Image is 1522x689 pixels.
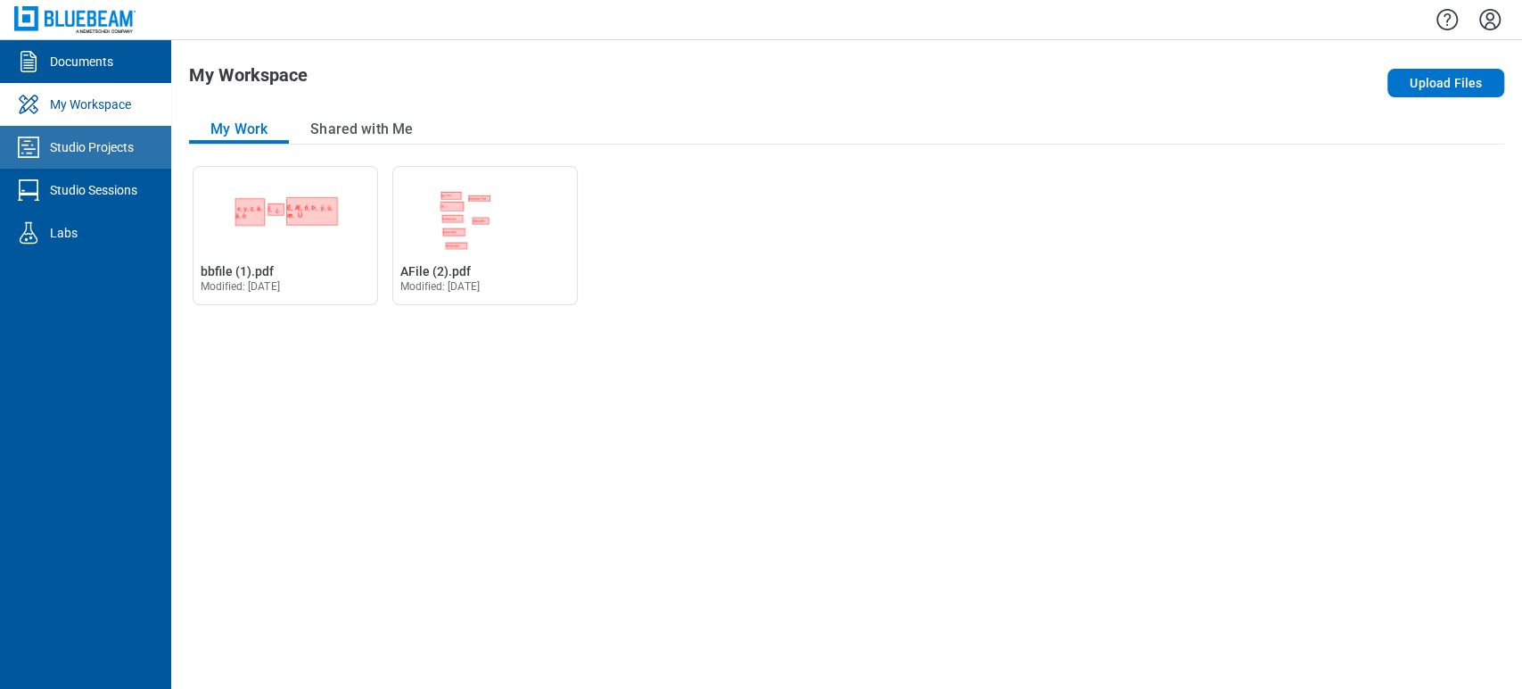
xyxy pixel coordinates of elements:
[392,166,578,305] div: Open AFile (2).pdf in Editor
[201,264,274,278] span: bbfile (1).pdf
[14,133,43,162] svg: Studio Projects
[193,167,377,253] img: bbfile (1).pdf
[189,115,289,144] button: My Work
[193,166,378,305] div: Open bbfile (1).pdf in Editor
[14,176,43,204] svg: Studio Sessions
[50,138,134,156] div: Studio Projects
[50,53,113,71] div: Documents
[1476,4,1504,35] button: Settings
[393,167,577,253] img: AFile (2).pdf
[1387,69,1504,97] button: Upload Files
[50,224,78,242] div: Labs
[400,280,480,293] span: Modified: [DATE]
[14,219,43,247] svg: Labs
[14,90,43,119] svg: My Workspace
[189,65,308,94] h1: My Workspace
[14,6,136,32] img: Bluebeam, Inc.
[201,280,280,293] span: Modified: [DATE]
[289,115,434,144] button: Shared with Me
[14,47,43,76] svg: Documents
[50,95,131,113] div: My Workspace
[50,181,137,199] div: Studio Sessions
[400,264,471,278] span: AFile (2).pdf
